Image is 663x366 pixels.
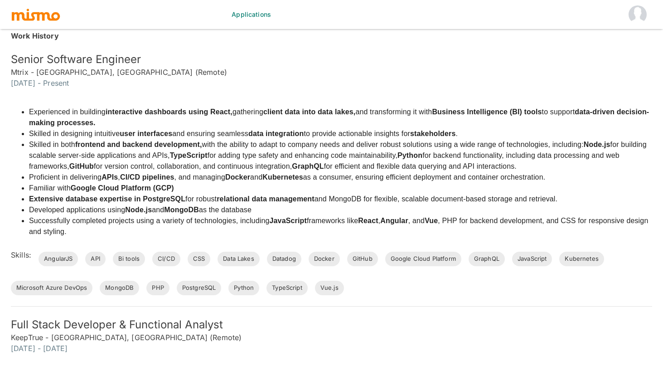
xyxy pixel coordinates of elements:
span: Kubernetes [559,254,604,264]
h6: [DATE] - [DATE] [11,343,652,354]
li: Proficient in delivering , , and managing and as a consumer, ensuring efficient deployment and co... [29,172,652,183]
span: CSS [188,254,210,264]
strong: MongoDB [164,206,199,214]
strong: relational data management [217,195,315,203]
span: Datadog [267,254,301,264]
strong: data integration [248,130,304,137]
li: Familiar with [29,183,652,194]
strong: Node.js [584,141,610,148]
span: Docker [309,254,340,264]
strong: Node.js [125,206,152,214]
span: AngularJS [39,254,78,264]
strong: GitHub [69,162,94,170]
strong: Angular [380,217,408,224]
span: Python [228,283,259,293]
span: TypeScript [266,283,308,293]
strong: Kubernetes [262,173,303,181]
strong: frontend and backend development, [75,141,202,148]
span: Microsoft Azure DevOps [11,283,92,293]
strong: Docker [225,173,250,181]
li: Developed applications using and as the database [29,205,652,215]
span: CI/CD [152,254,180,264]
strong: client data into data lakes, [263,108,355,116]
span: API [85,254,105,264]
h6: KeepTrue - [GEOGRAPHIC_DATA], [GEOGRAPHIC_DATA] (Remote) [11,332,652,343]
strong: stakeholders [410,130,456,137]
li: Experienced in building gathering and transforming it with to support [29,107,652,128]
strong: JavaScript [270,217,307,224]
span: GraphQL [469,254,505,264]
strong: Google Cloud Platform (GCP) [71,184,174,192]
span: PHP [146,283,169,293]
img: logo [11,8,61,21]
h6: Skills: [11,249,31,260]
li: Skilled in designing intuitive and ensuring seamless to provide actionable insights for . [29,128,652,139]
h6: Work History [11,30,652,41]
strong: GraphQL [292,162,324,170]
h5: Senior Software Engineer [11,52,652,67]
h5: Full Stack Developer & Functional Analyst [11,317,652,332]
span: Bi tools [113,254,145,264]
span: PostgreSQL [177,283,222,293]
strong: APIs [102,173,118,181]
strong: Python [397,151,422,159]
strong: Vue [425,217,438,224]
strong: React [358,217,378,224]
span: Google Cloud Platform [385,254,461,264]
strong: TypeScript [170,151,208,159]
strong: Extensive database expertise in PostgreSQL [29,195,185,203]
span: GitHub [347,254,378,264]
span: Vue.js [315,283,344,293]
li: for robust and MongoDB for flexible, scalable document-based storage and retrieval. [29,194,652,205]
strong: user interfaces [120,130,172,137]
strong: Business Intelligence (BI) tools [432,108,542,116]
span: Data Lakes [218,254,260,264]
li: Skilled in both with the ability to adapt to company needs and deliver robust solutions using a w... [29,139,652,172]
span: MongoDB [100,283,139,293]
img: Kaelio HM [629,5,647,24]
span: JavaScript [512,254,552,264]
li: Successfully completed projects using a variety of technologies, including frameworks like , , an... [29,215,652,237]
strong: CI/CD pipelines [120,173,174,181]
strong: interactive dashboards using React, [106,108,232,116]
h6: [DATE] - Present [11,78,652,88]
h6: Mtrix - [GEOGRAPHIC_DATA], [GEOGRAPHIC_DATA] (Remote) [11,67,652,78]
